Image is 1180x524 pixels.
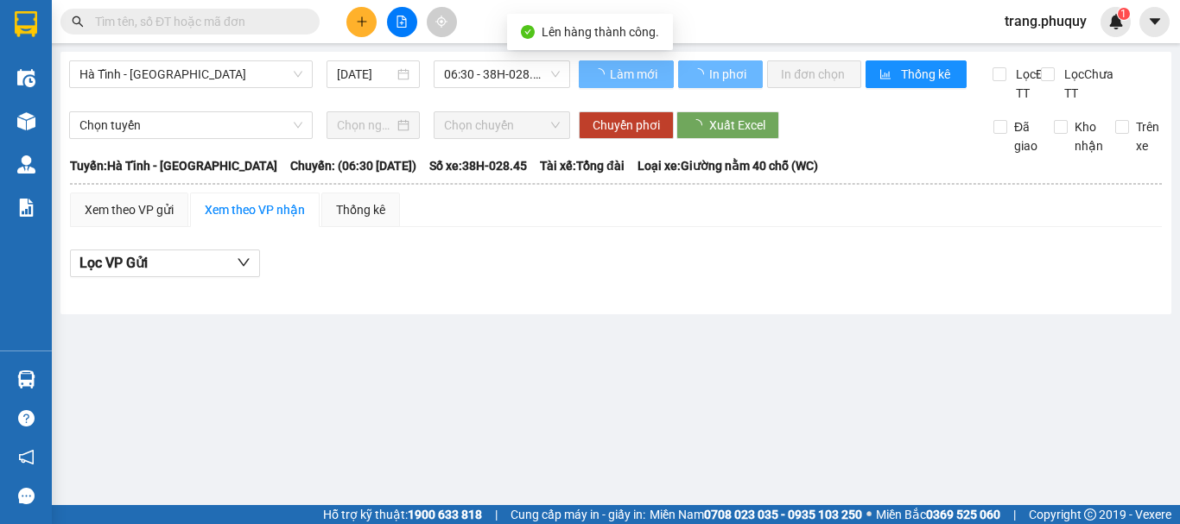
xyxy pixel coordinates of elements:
[540,156,625,175] span: Tài xế: Tổng đài
[18,488,35,504] span: message
[495,505,498,524] span: |
[1147,14,1163,29] span: caret-down
[95,12,299,31] input: Tìm tên, số ĐT hoặc mã đơn
[18,410,35,426] span: question-circle
[323,505,482,524] span: Hỗ trợ kỹ thuật:
[17,199,35,217] img: solution-icon
[444,112,560,138] span: Chọn chuyến
[85,200,174,219] div: Xem theo VP gửi
[1009,65,1054,103] span: Lọc Đã TT
[205,200,305,219] div: Xem theo VP nhận
[542,25,659,39] span: Lên hàng thành công.
[337,116,394,135] input: Chọn ngày
[1057,65,1116,103] span: Lọc Chưa TT
[650,505,862,524] span: Miền Nam
[427,7,457,37] button: aim
[1013,505,1016,524] span: |
[692,68,707,80] span: loading
[709,65,749,84] span: In phơi
[511,505,645,524] span: Cung cấp máy in - giấy in:
[638,156,818,175] span: Loại xe: Giường nằm 40 chỗ (WC)
[435,16,447,28] span: aim
[866,60,967,88] button: bar-chartThống kê
[17,370,35,388] img: warehouse-icon
[704,508,862,521] strong: 0708 023 035 - 0935 103 250
[1139,7,1170,37] button: caret-down
[79,61,302,87] span: Hà Tĩnh - Hà Nội
[17,69,35,87] img: warehouse-icon
[237,256,251,269] span: down
[15,11,37,37] img: logo-vxr
[336,200,385,219] div: Thống kê
[579,111,674,139] button: Chuyển phơi
[337,65,394,84] input: 13/08/2025
[429,156,527,175] span: Số xe: 38H-028.45
[17,112,35,130] img: warehouse-icon
[521,25,535,39] span: check-circle
[610,65,660,84] span: Làm mới
[408,508,482,521] strong: 1900 633 818
[901,65,953,84] span: Thống kê
[1118,8,1130,20] sup: 1
[579,60,674,88] button: Làm mới
[387,7,417,37] button: file-add
[18,449,35,465] span: notification
[1129,117,1166,155] span: Trên xe
[72,16,84,28] span: search
[70,159,277,173] b: Tuyến: Hà Tĩnh - [GEOGRAPHIC_DATA]
[1084,508,1096,521] span: copyright
[678,60,763,88] button: In phơi
[444,61,560,87] span: 06:30 - 38H-028.45 - (Đã hủy)
[767,60,861,88] button: In đơn chọn
[1007,117,1044,155] span: Đã giao
[879,68,894,82] span: bar-chart
[17,155,35,174] img: warehouse-icon
[1120,8,1126,20] span: 1
[396,16,408,28] span: file-add
[926,508,1000,521] strong: 0369 525 060
[1108,14,1124,29] img: icon-new-feature
[79,112,302,138] span: Chọn tuyến
[991,10,1101,32] span: trang.phuquy
[290,156,416,175] span: Chuyến: (06:30 [DATE])
[866,511,872,518] span: ⚪️
[79,252,148,274] span: Lọc VP Gửi
[1068,117,1110,155] span: Kho nhận
[70,249,260,277] button: Lọc VP Gửi
[676,111,779,139] button: Xuất Excel
[356,16,368,28] span: plus
[876,505,1000,524] span: Miền Bắc
[346,7,377,37] button: plus
[593,68,607,80] span: loading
